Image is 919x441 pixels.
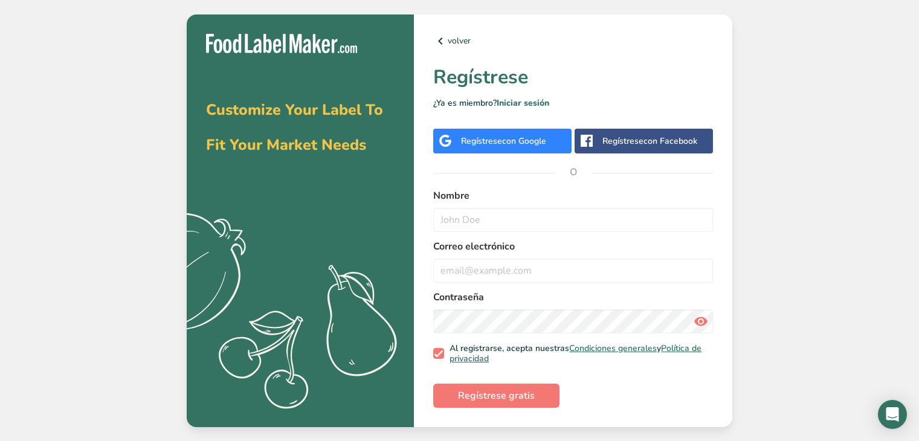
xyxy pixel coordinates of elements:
a: volver [433,34,713,48]
div: Open Intercom Messenger [878,400,907,429]
span: Regístrese gratis [458,388,535,403]
div: Regístrese [602,135,697,147]
input: email@example.com [433,259,713,283]
button: Regístrese gratis [433,384,559,408]
img: Food Label Maker [206,34,357,54]
p: ¿Ya es miembro? [433,97,713,109]
label: Contraseña [433,290,713,304]
label: Correo electrónico [433,239,713,254]
a: Política de privacidad [450,343,701,365]
label: Nombre [433,188,713,203]
input: John Doe [433,208,713,232]
a: Condiciones generales [569,343,657,354]
span: Al registrarse, acepta nuestras y [444,343,709,364]
span: O [555,154,592,190]
span: Customize Your Label To Fit Your Market Needs [206,100,383,155]
span: con Facebook [643,135,697,147]
div: Regístrese [461,135,546,147]
a: Iniciar sesión [497,97,549,109]
span: con Google [502,135,546,147]
h1: Regístrese [433,63,713,92]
